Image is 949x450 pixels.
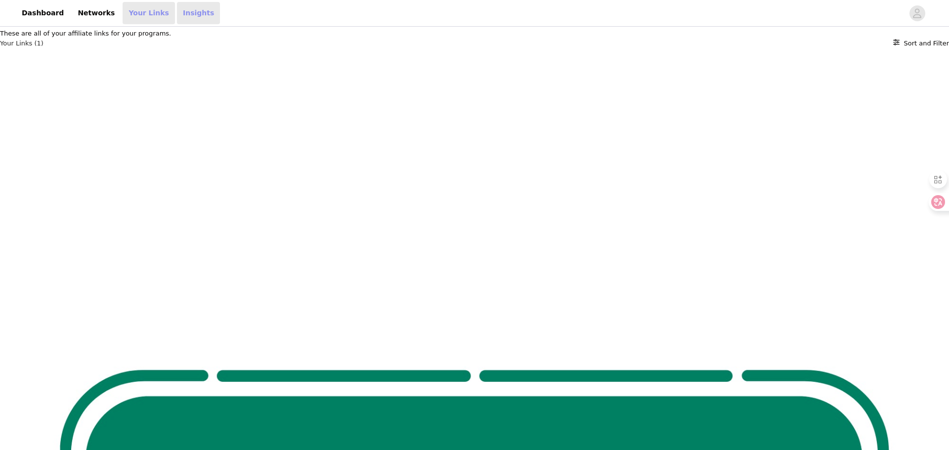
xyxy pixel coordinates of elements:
a: Insights [177,2,220,24]
div: avatar [912,5,922,21]
a: Your Links [123,2,175,24]
a: Networks [72,2,121,24]
button: Sort and Filter [893,39,949,48]
a: Dashboard [16,2,70,24]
